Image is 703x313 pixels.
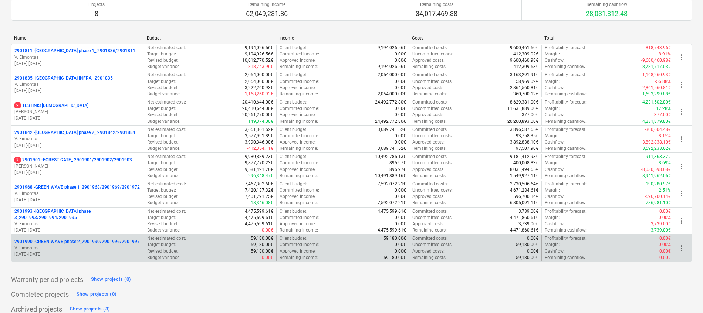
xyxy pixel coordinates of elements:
[147,181,186,187] p: Net estimated cost :
[545,57,565,64] p: Cashflow :
[641,166,671,173] p: -8,030,598.68€
[245,85,273,91] p: 3,222,260.93€
[375,173,406,179] p: 10,491,889.16€
[412,139,445,145] p: Approved costs :
[395,105,406,112] p: 0.00€
[516,145,538,152] p: 97,507.90€
[280,64,318,70] p: Remaining income :
[510,215,538,221] p: 4,471,860.61€
[645,127,671,133] p: -300,604.48€
[147,227,180,233] p: Budget variance :
[147,57,179,64] p: Revised budget :
[545,235,587,242] p: Profitability forecast :
[147,173,180,179] p: Budget variance :
[513,91,538,97] p: 360,700.12€
[280,91,318,97] p: Remaining income :
[395,215,406,221] p: 0.00€
[246,1,288,8] p: Remaining income
[395,112,406,118] p: 0.00€
[412,227,447,233] p: Remaining costs :
[280,99,307,105] p: Client budget :
[280,160,319,166] p: Committed income :
[545,227,587,233] p: Remaining cashflow :
[641,57,671,64] p: -9,600,460.98€
[677,216,686,225] span: more_vert
[646,200,671,206] p: 786,981.10€
[510,187,538,193] p: 4,671,284.61€
[412,173,447,179] p: Remaining costs :
[416,1,457,8] p: Remaining costs
[642,64,671,70] p: 8,781,717.03€
[642,91,671,97] p: 1,693,299.88€
[645,193,671,200] p: -596,700.14€
[510,45,538,51] p: 9,600,461.50€
[412,133,453,139] p: Uncommitted costs :
[642,145,671,152] p: 3,592,233.62€
[545,64,587,70] p: Remaining cashflow :
[147,187,176,193] p: Target budget :
[412,127,448,133] p: Committed costs :
[245,160,273,166] p: 9,877,770.23€
[545,181,587,187] p: Profitability forecast :
[14,48,141,67] div: 2901811 -[GEOGRAPHIC_DATA] phase 1_ 2901836/2901811V. Eimontas[DATE]-[DATE]
[280,166,316,173] p: Approved income :
[651,227,671,233] p: 3,739.00€
[14,157,21,163] span: 2
[147,72,186,78] p: Net estimated cost :
[280,78,319,85] p: Committed income :
[375,99,406,105] p: 24,492,772.80€
[658,133,671,139] p: -8.15%
[14,251,141,258] p: [DATE] - [DATE]
[280,133,319,139] p: Committed income :
[244,91,273,97] p: -1,168,260.93€
[280,208,307,215] p: Client budget :
[91,275,131,284] div: Show projects (0)
[658,51,671,57] p: -8.91%
[677,189,686,198] span: more_vert
[14,157,141,176] div: 22901901 -FOREST GATE_ 2901901/2901902/2901903[PERSON_NAME][DATE]-[DATE]
[378,145,406,152] p: 3,689,741.52€
[642,118,671,125] p: 4,231,879.80€
[650,221,671,227] p: -3,739.00€
[147,221,179,227] p: Revised budget :
[412,118,447,125] p: Remaining costs :
[510,139,538,145] p: 3,892,838.10€
[510,85,538,91] p: 2,861,560.81€
[14,75,113,81] p: 2901835 - [GEOGRAPHIC_DATA] INFRA_ 2901835
[147,235,186,242] p: Net estimated cost :
[88,1,105,8] p: Projects
[545,127,587,133] p: Profitability forecast :
[378,208,406,215] p: 4,475,599.61€
[510,127,538,133] p: 3,896,587.65€
[14,239,140,245] p: 2901990 - GREEN WAVE phase 2_2901990/2901996/2901997
[147,208,186,215] p: Net estimated cost :
[147,36,274,41] div: Budget
[14,245,141,251] p: V. Eimontas
[147,64,180,70] p: Budget variance :
[412,235,448,242] p: Committed costs :
[14,102,21,108] span: 2
[89,274,133,286] button: Show projects (0)
[88,9,105,18] p: 8
[279,36,406,41] div: Income
[545,118,587,125] p: Remaining cashflow :
[545,200,587,206] p: Remaining cashflow :
[655,78,671,85] p: -56.88%
[412,166,445,173] p: Approved costs :
[14,81,141,88] p: V. Eimontas
[412,187,453,193] p: Uncommitted costs :
[280,193,316,200] p: Approved income :
[14,163,141,169] p: [PERSON_NAME]
[677,53,686,62] span: more_vert
[659,235,671,242] p: 0.00€
[280,187,319,193] p: Committed income :
[245,208,273,215] p: 4,475,599.61€
[14,115,141,121] p: [DATE] - [DATE]
[513,160,538,166] p: 400,008.83€
[280,200,318,206] p: Remaining income :
[147,145,180,152] p: Budget variance :
[147,133,176,139] p: Target budget :
[245,154,273,160] p: 9,980,889.23€
[395,51,406,57] p: 0.00€
[412,72,448,78] p: Committed costs :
